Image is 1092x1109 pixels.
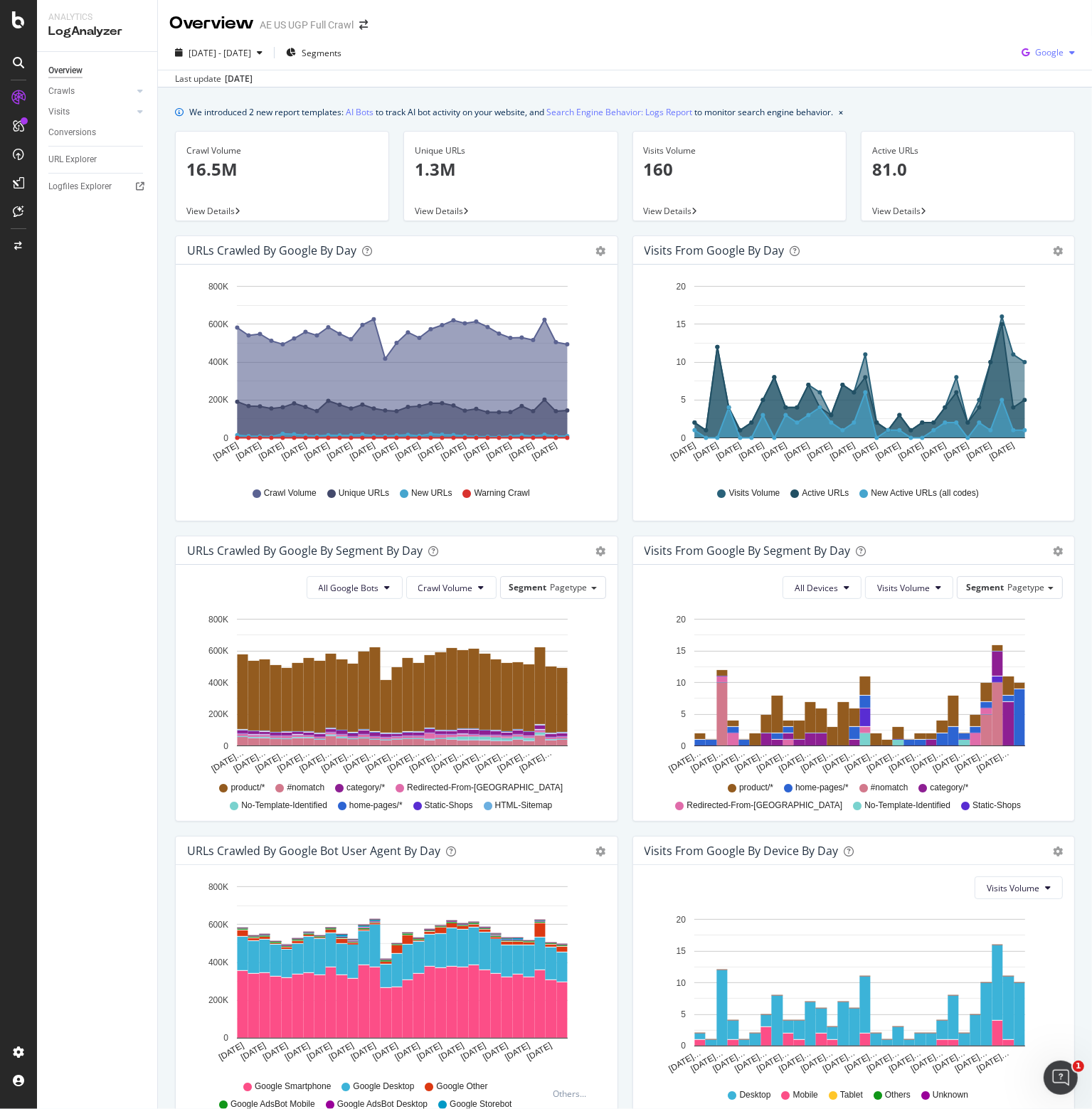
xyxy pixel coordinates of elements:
[681,396,686,405] text: 5
[223,1034,228,1044] text: 0
[255,1081,331,1093] span: Google Smartphone
[208,357,228,367] text: 400K
[230,782,265,794] span: product/*
[208,709,228,719] text: 200K
[175,73,253,85] div: Last update
[48,23,146,40] div: LogAnalyzer
[495,800,553,812] span: HTML-Sitemap
[287,782,324,794] span: #nomatch
[187,844,440,858] div: URLs Crawled by Google bot User Agent By Day
[48,105,133,120] a: Visits
[681,1009,686,1019] text: 5
[896,440,925,462] text: [DATE]
[415,157,606,181] p: 1.3M
[261,1041,290,1063] text: [DATE]
[919,440,948,462] text: [DATE]
[835,102,847,122] button: close banner
[851,440,879,462] text: [DATE]
[509,581,547,593] span: Segment
[676,357,686,367] text: 10
[208,646,228,656] text: 600K
[737,440,765,462] text: [DATE]
[305,1041,334,1063] text: [DATE]
[234,440,263,462] text: [DATE]
[359,20,368,30] div: arrow-right-arrow-left
[596,246,606,256] div: gear
[418,582,473,594] span: Crawl Volume
[439,440,467,462] text: [DATE]
[48,152,147,167] a: URL Explorer
[1053,246,1063,256] div: gear
[966,581,1004,593] span: Segment
[208,882,228,892] text: 800K
[48,84,75,99] div: Crawls
[169,41,268,64] button: [DATE] - [DATE]
[302,47,341,59] span: Segments
[933,1089,968,1101] span: Unknown
[48,125,96,140] div: Conversions
[942,440,970,462] text: [DATE]
[975,876,1063,899] button: Visits Volume
[393,1041,422,1063] text: [DATE]
[406,576,497,599] button: Crawl Volume
[644,205,692,217] span: View Details
[676,915,686,925] text: 20
[481,1041,509,1063] text: [DATE]
[885,1089,911,1101] span: Others
[872,205,921,217] span: View Details
[795,782,849,794] span: home-pages/*
[760,440,788,462] text: [DATE]
[371,440,399,462] text: [DATE]
[425,800,473,812] span: Static-Shops
[793,1089,818,1101] span: Mobile
[217,1041,245,1063] text: [DATE]
[877,582,930,594] span: Visits Volume
[264,487,317,499] span: Crawl Volume
[645,610,1058,775] div: A chart.
[783,576,862,599] button: All Devices
[353,1081,414,1093] span: Google Desktop
[208,396,228,405] text: 200K
[645,543,851,558] div: Visits from Google By Segment By Day
[257,440,285,462] text: [DATE]
[1073,1061,1084,1072] span: 1
[691,440,720,462] text: [DATE]
[596,546,606,556] div: gear
[484,440,513,462] text: [DATE]
[740,1089,771,1101] span: Desktop
[186,157,378,181] p: 16.5M
[208,282,228,292] text: 800K
[48,63,83,78] div: Overview
[676,646,686,656] text: 15
[48,11,146,23] div: Analytics
[676,615,686,625] text: 20
[1053,847,1063,856] div: gear
[186,144,378,157] div: Crawl Volume
[208,678,228,688] text: 400K
[669,440,697,462] text: [DATE]
[783,440,811,462] text: [DATE]
[436,1081,487,1093] span: Google Other
[972,800,1021,812] span: Static-Shops
[280,440,308,462] text: [DATE]
[189,105,833,120] div: We introduced 2 new report templates: to track AI bot activity on your website, and to monitor se...
[503,1041,531,1063] text: [DATE]
[714,440,743,462] text: [DATE]
[187,276,600,474] svg: A chart.
[208,996,228,1006] text: 200K
[48,63,147,78] a: Overview
[241,800,327,812] span: No-Template-Identified
[530,440,558,462] text: [DATE]
[645,844,839,858] div: Visits From Google By Device By Day
[507,440,536,462] text: [DATE]
[553,1088,593,1100] div: Others...
[208,615,228,625] text: 800K
[48,179,112,194] div: Logfiles Explorer
[187,610,600,775] div: A chart.
[48,125,147,140] a: Conversions
[645,276,1058,474] div: A chart.
[739,782,773,794] span: product/*
[189,47,251,59] span: [DATE] - [DATE]
[260,18,354,32] div: AE US UGP Full Crawl
[987,882,1039,894] span: Visits Volume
